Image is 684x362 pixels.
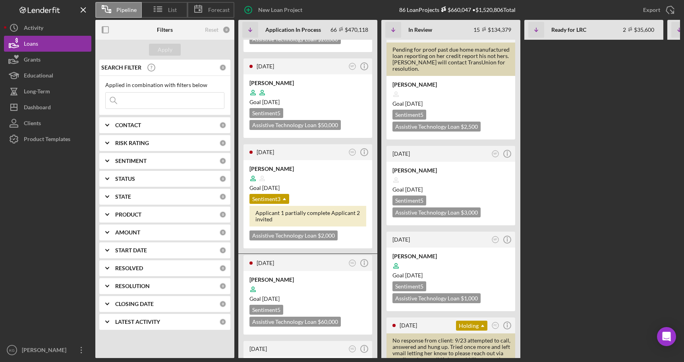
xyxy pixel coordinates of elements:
b: SENTIMENT [115,158,147,164]
span: Goal [249,99,280,105]
div: 0 [219,283,226,290]
div: Dashboard [24,99,51,117]
button: Educational [4,68,91,83]
div: [PERSON_NAME] [249,79,366,87]
text: FC [494,324,497,327]
b: START DATE [115,247,147,254]
time: 10/23/2025 [405,100,423,107]
div: 0 [219,175,226,182]
b: CLOSING DATE [115,301,154,307]
a: [DATE]MF[PERSON_NAME]Goal [DATE]Sentiment5Assistive Technology Loan $3,000 [385,145,516,226]
span: Pipeline [116,7,137,13]
b: Application In Process [265,27,321,33]
span: List [168,7,177,13]
div: Apply [158,44,172,56]
b: RESOLUTION [115,283,150,289]
b: In Review [408,27,432,33]
div: Grants [24,52,41,70]
div: [PERSON_NAME] [249,165,366,173]
button: MF [347,61,358,72]
div: Sentiment 5 [392,281,426,291]
span: Goal [249,184,280,191]
div: Clients [24,115,41,133]
a: [DATE]MF[PERSON_NAME]Goal [DATE]Sentiment5Assistive Technology Loan $1,000 [385,230,516,312]
div: Pending for proof past due home manufactured loan reporting on her credit report his not hers. [P... [386,43,515,76]
button: FC [490,320,501,331]
time: 10/19/2025 [262,184,280,191]
time: 2025-10-03 18:37 [257,149,274,155]
b: AMOUNT [115,229,140,236]
time: 10/08/2025 [405,272,423,279]
div: [PERSON_NAME] [392,166,509,174]
div: [PERSON_NAME] [392,81,509,89]
div: [PERSON_NAME] [392,252,509,260]
div: 0 [219,318,226,325]
b: LATEST ACTIVITY [115,319,160,325]
button: Product Templates [4,131,91,147]
span: $2,000 [318,232,335,239]
button: NG [347,147,358,158]
div: 0 [219,139,226,147]
div: Sentiment 5 [392,110,426,120]
button: Dashboard [4,99,91,115]
div: Export [643,2,660,18]
div: Sentiment 5 [249,305,283,315]
div: [PERSON_NAME] [20,342,71,360]
text: MF [493,153,497,155]
div: Assistive Technology Loan [392,293,481,303]
text: NG [350,261,354,264]
div: Assistive Technology Loan [392,122,481,132]
a: [DATE]MF[PERSON_NAME]Goal [DATE]Sentiment5Assistive Technology Loan $50,000 [242,57,373,139]
div: 86 Loan Projects • $1,520,806 Total [399,6,516,13]
b: STATE [115,194,131,200]
span: $2,500 [461,123,478,130]
button: MF [490,234,501,245]
b: RISK RATING [115,140,149,146]
button: Export [635,2,680,18]
text: NG [350,347,354,350]
time: 2025-10-03 19:11 [257,63,274,70]
div: Activity [24,20,43,38]
div: 0 [219,122,226,129]
b: STATUS [115,176,135,182]
span: $1,000 [461,295,478,302]
div: Product Templates [24,131,70,149]
text: KG [9,348,15,352]
div: Sentiment 5 [392,196,426,205]
time: 2025-09-15 23:47 [392,236,410,243]
button: MF [490,149,501,159]
div: Loans [24,36,38,54]
span: Forecast [208,7,230,13]
span: Goal [392,100,423,107]
div: Sentiment 3 [249,194,289,204]
b: SEARCH FILTER [101,64,141,71]
div: 0 [219,193,226,200]
text: MF [493,238,497,241]
div: $660,047 [439,6,471,13]
button: Clients [4,115,91,131]
div: Applied in combination with filters below [105,82,224,88]
b: Filters [157,27,173,33]
span: $50,000 [318,122,338,128]
button: Activity [4,20,91,36]
div: 0 [222,26,230,34]
time: 2025-10-03 18:23 [257,259,274,266]
div: Assistive Technology Loan [249,231,338,241]
a: [DATE]HoldingFCPending for proof past due home manufactured loan reporting on her credit report h... [385,25,516,141]
span: $60,000 [318,318,338,325]
span: Goal [249,295,280,302]
b: PRODUCT [115,211,141,218]
button: NG [347,257,358,268]
div: 0 [219,265,226,272]
b: RESOLVED [115,265,143,271]
div: Sentiment 5 [249,108,283,118]
div: Holding [456,321,487,331]
time: 2025-10-03 03:50 [249,345,267,352]
button: Loans [4,36,91,52]
div: 2 $35,600 [623,26,654,33]
div: 0 [219,157,226,165]
div: Reset [205,27,218,33]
